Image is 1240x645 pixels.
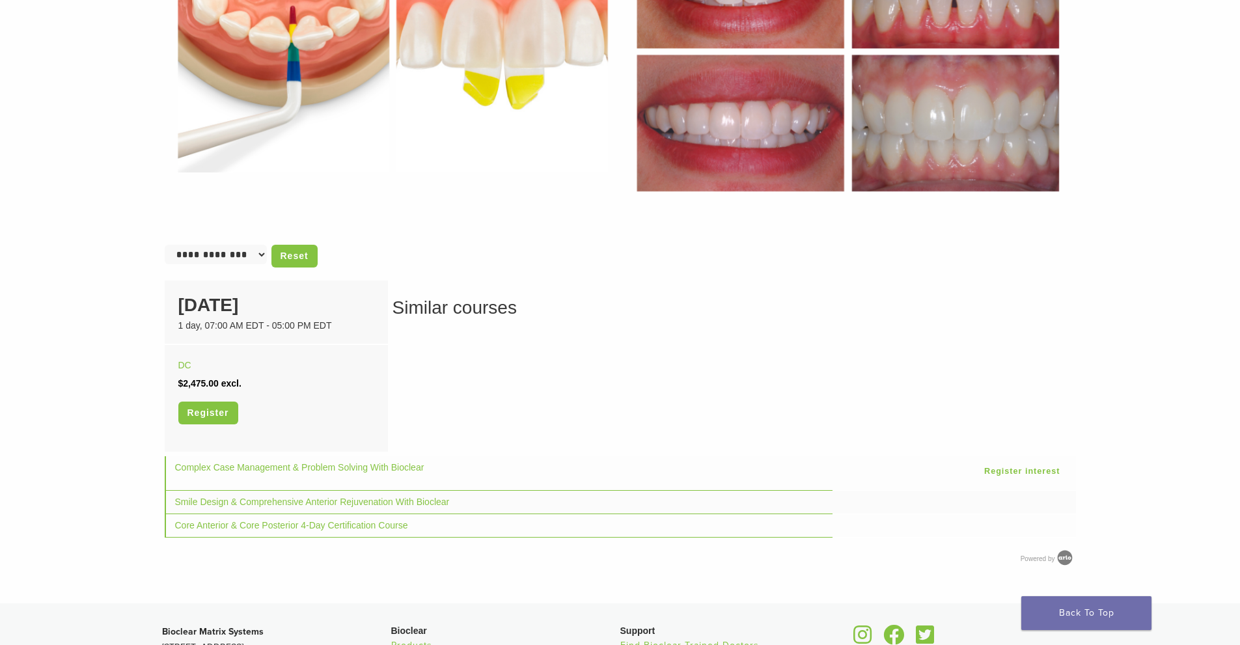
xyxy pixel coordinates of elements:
a: Core Anterior & Core Posterior 4-Day Certification Course [175,520,408,530]
span: Bioclear [391,625,427,636]
strong: Bioclear Matrix Systems [162,626,264,637]
a: Back To Top [1021,596,1151,630]
img: Arlo training & Event Software [1055,548,1075,568]
h3: Similar courses [165,294,1076,322]
span: $2,475.00 [178,378,219,389]
div: [DATE] [178,292,374,319]
a: Register interest [978,461,1067,481]
a: Register [178,402,238,424]
a: Smile Design & Comprehensive Anterior Rejuvenation With Bioclear [175,497,450,507]
a: Complex Case Management & Problem Solving With Bioclear [175,462,424,473]
a: Powered by [1021,555,1076,562]
span: excl. [221,378,241,389]
div: 1 day, 07:00 AM EDT - 05:00 PM EDT [178,319,374,333]
a: DC [178,360,191,370]
a: Reset [271,245,318,268]
span: Support [620,625,655,636]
